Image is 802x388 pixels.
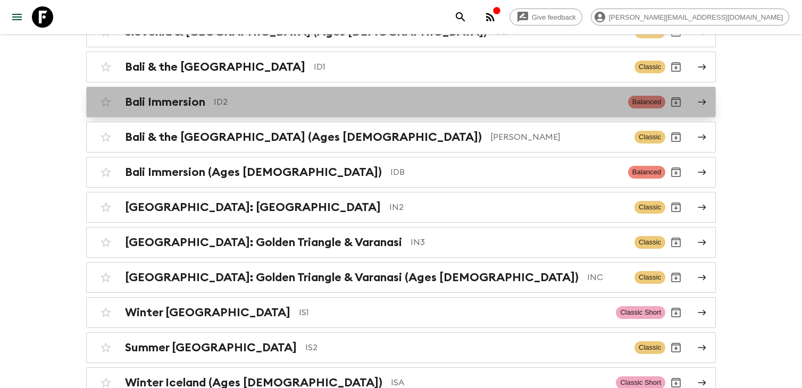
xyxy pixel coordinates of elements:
a: Winter [GEOGRAPHIC_DATA]IS1Classic ShortArchive [86,297,716,328]
a: Bali Immersion (Ages [DEMOGRAPHIC_DATA])IDBBalancedArchive [86,157,716,188]
button: Archive [665,197,687,218]
h2: [GEOGRAPHIC_DATA]: Golden Triangle & Varanasi [125,235,402,249]
a: [GEOGRAPHIC_DATA]: Golden Triangle & VaranasiIN3ClassicArchive [86,227,716,258]
button: Archive [665,267,687,288]
a: Summer [GEOGRAPHIC_DATA]IS2ClassicArchive [86,332,716,363]
a: Bali ImmersionID2BalancedArchive [86,87,716,117]
a: Bali & the [GEOGRAPHIC_DATA] (Ages [DEMOGRAPHIC_DATA])[PERSON_NAME]ClassicArchive [86,122,716,153]
span: Balanced [628,166,665,179]
button: Archive [665,126,687,148]
button: Archive [665,337,687,358]
p: ID1 [314,61,626,73]
button: search adventures [450,6,471,28]
p: IN2 [389,201,626,214]
p: IS1 [299,306,607,319]
span: Balanced [628,96,665,108]
span: Classic [634,131,665,144]
a: Bali & the [GEOGRAPHIC_DATA]ID1ClassicArchive [86,52,716,82]
h2: Bali & the [GEOGRAPHIC_DATA] [125,60,305,74]
h2: Summer [GEOGRAPHIC_DATA] [125,341,297,355]
p: IN3 [411,236,626,249]
span: Classic [634,61,665,73]
span: Classic [634,201,665,214]
p: ID2 [214,96,620,108]
button: Archive [665,232,687,253]
span: Give feedback [526,13,582,21]
span: Classic [634,236,665,249]
button: Archive [665,162,687,183]
h2: Bali Immersion [125,95,205,109]
h2: Winter [GEOGRAPHIC_DATA] [125,306,290,319]
h2: [GEOGRAPHIC_DATA]: [GEOGRAPHIC_DATA] [125,200,381,214]
button: Archive [665,56,687,78]
h2: [GEOGRAPHIC_DATA]: Golden Triangle & Varanasi (Ages [DEMOGRAPHIC_DATA]) [125,271,579,284]
p: [PERSON_NAME] [490,131,626,144]
p: IS2 [305,341,626,354]
a: [GEOGRAPHIC_DATA]: [GEOGRAPHIC_DATA]IN2ClassicArchive [86,192,716,223]
button: menu [6,6,28,28]
span: Classic [634,271,665,284]
h2: Bali Immersion (Ages [DEMOGRAPHIC_DATA]) [125,165,382,179]
p: INC [587,271,626,284]
h2: Bali & the [GEOGRAPHIC_DATA] (Ages [DEMOGRAPHIC_DATA]) [125,130,482,144]
span: [PERSON_NAME][EMAIL_ADDRESS][DOMAIN_NAME] [603,13,789,21]
a: [GEOGRAPHIC_DATA]: Golden Triangle & Varanasi (Ages [DEMOGRAPHIC_DATA])INCClassicArchive [86,262,716,293]
button: Archive [665,91,687,113]
span: Classic Short [616,306,665,319]
div: [PERSON_NAME][EMAIL_ADDRESS][DOMAIN_NAME] [591,9,789,26]
span: Classic [634,341,665,354]
button: Archive [665,302,687,323]
a: Give feedback [509,9,582,26]
p: IDB [390,166,620,179]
